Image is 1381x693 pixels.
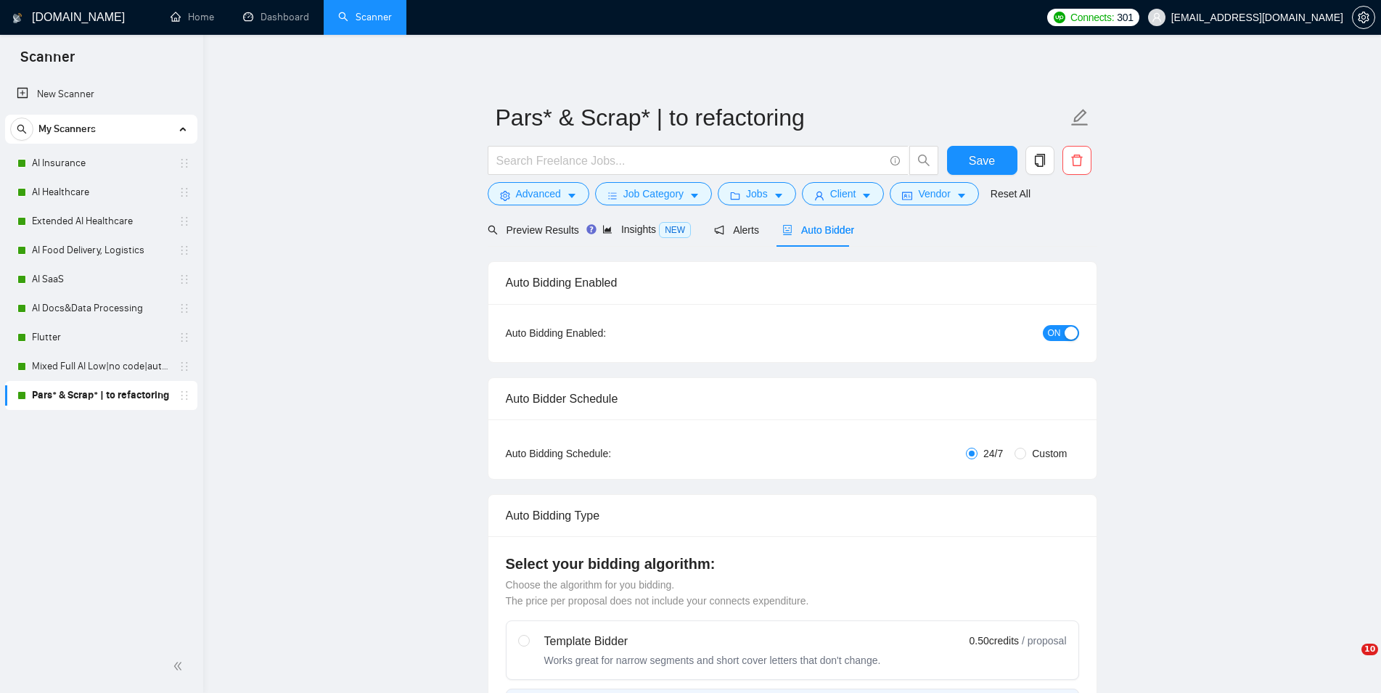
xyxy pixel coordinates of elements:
input: Search Freelance Jobs... [496,152,884,170]
button: copy [1025,146,1054,175]
img: logo [12,7,22,30]
span: bars [607,190,618,201]
span: 0.50 credits [970,633,1019,649]
span: holder [179,332,190,343]
span: caret-down [774,190,784,201]
h4: Select your bidding algorithm: [506,554,1079,574]
iframe: Intercom live chat [1332,644,1366,678]
span: Preview Results [488,224,579,236]
span: setting [1353,12,1374,23]
span: double-left [173,659,187,673]
span: delete [1063,154,1091,167]
div: Auto Bidding Schedule: [506,446,697,462]
button: idcardVendorcaret-down [890,182,978,205]
button: setting [1352,6,1375,29]
span: My Scanners [38,115,96,144]
span: area-chart [602,224,612,234]
span: caret-down [567,190,577,201]
span: folder [730,190,740,201]
span: search [11,124,33,134]
span: 301 [1117,9,1133,25]
span: Insights [602,224,691,235]
button: barsJob Categorycaret-down [595,182,712,205]
span: 24/7 [978,446,1009,462]
a: New Scanner [17,80,186,109]
span: caret-down [861,190,872,201]
span: user [1152,12,1162,22]
span: ON [1048,325,1061,341]
a: AI Food Delivery, Logistics [32,236,170,265]
a: AI Docs&Data Processing [32,294,170,323]
div: Template Bidder [544,633,881,650]
span: / proposal [1022,633,1066,648]
div: Auto Bidding Type [506,495,1079,536]
span: setting [500,190,510,201]
button: folderJobscaret-down [718,182,796,205]
a: AI Healthcare [32,178,170,207]
span: search [488,225,498,235]
a: Reset All [991,186,1030,202]
span: NEW [659,222,691,238]
a: Mixed Full AI Low|no code|automations [32,352,170,381]
span: Auto Bidder [782,224,854,236]
span: Connects: [1070,9,1114,25]
span: copy [1026,154,1054,167]
span: Alerts [714,224,759,236]
span: Jobs [746,186,768,202]
a: AI Insurance [32,149,170,178]
li: New Scanner [5,80,197,109]
span: holder [179,390,190,401]
a: Pars* & Scrap* | to refactoring [32,381,170,410]
span: holder [179,245,190,256]
a: Flutter [32,323,170,352]
div: Auto Bidder Schedule [506,378,1079,419]
a: searchScanner [338,11,392,23]
div: Works great for narrow segments and short cover letters that don't change. [544,653,881,668]
span: holder [179,303,190,314]
button: settingAdvancedcaret-down [488,182,589,205]
span: holder [179,361,190,372]
span: Job Category [623,186,684,202]
li: My Scanners [5,115,197,410]
img: upwork-logo.png [1054,12,1065,23]
span: Custom [1026,446,1073,462]
span: holder [179,274,190,285]
button: userClientcaret-down [802,182,885,205]
div: Auto Bidding Enabled [506,262,1079,303]
button: delete [1062,146,1091,175]
a: Extended AI Healthcare [32,207,170,236]
span: holder [179,157,190,169]
span: holder [179,216,190,227]
input: Scanner name... [496,99,1067,136]
span: idcard [902,190,912,201]
span: Save [969,152,995,170]
a: homeHome [171,11,214,23]
span: Vendor [918,186,950,202]
div: Auto Bidding Enabled: [506,325,697,341]
span: notification [714,225,724,235]
span: edit [1070,108,1089,127]
button: search [10,118,33,141]
span: Advanced [516,186,561,202]
span: 10 [1361,644,1378,655]
div: Tooltip anchor [585,223,598,236]
span: holder [179,186,190,198]
span: caret-down [689,190,700,201]
span: Client [830,186,856,202]
span: caret-down [956,190,967,201]
span: Scanner [9,46,86,77]
span: robot [782,225,792,235]
button: Save [947,146,1017,175]
a: setting [1352,12,1375,23]
a: AI SaaS [32,265,170,294]
span: search [910,154,938,167]
span: info-circle [890,156,900,165]
span: Choose the algorithm for you bidding. The price per proposal does not include your connects expen... [506,579,809,607]
a: dashboardDashboard [243,11,309,23]
button: search [909,146,938,175]
span: user [814,190,824,201]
